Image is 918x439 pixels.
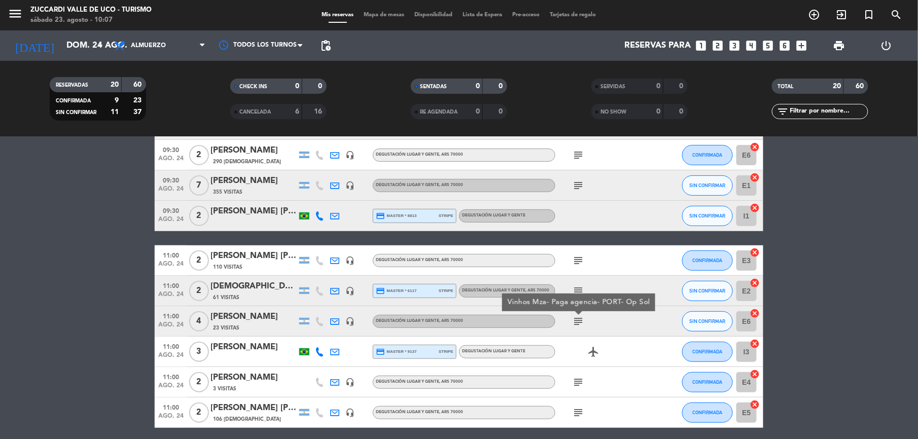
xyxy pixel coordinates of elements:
[462,288,549,292] span: Degustación Lugar y Gente
[750,247,760,258] i: cancel
[8,34,61,57] i: [DATE]
[210,341,297,354] div: [PERSON_NAME]
[656,83,660,90] strong: 0
[319,83,325,90] strong: 0
[777,105,789,118] i: filter_list
[778,39,791,52] i: looks_6
[131,42,166,49] span: Almuerzo
[376,183,463,187] span: Degustación Lugar y Gente
[439,183,463,187] span: , ARS 70000
[158,371,184,382] span: 11:00
[158,143,184,155] span: 09:30
[745,39,758,52] i: looks_4
[880,40,893,52] i: power_settings_new
[439,410,463,414] span: , ARS 70000
[410,12,458,18] span: Disponibilidad
[345,286,355,296] i: headset_mic
[499,108,505,115] strong: 0
[572,254,584,267] i: subject
[189,145,209,165] span: 2
[158,352,184,363] span: ago. 24
[158,204,184,216] span: 09:30
[761,39,774,52] i: looks_5
[189,281,209,301] span: 2
[891,9,903,21] i: search
[750,142,760,152] i: cancel
[833,83,841,90] strong: 20
[750,399,760,410] i: cancel
[210,280,297,293] div: [DEMOGRAPHIC_DATA] DA [PERSON_NAME]
[682,403,733,423] button: CONFIRMADA
[158,321,184,333] span: ago. 24
[295,83,299,90] strong: 0
[750,278,760,288] i: cancel
[376,153,463,157] span: Degustación Lugar y Gente
[439,380,463,384] span: , ARS 70000
[458,12,508,18] span: Lista de Espera
[508,297,650,308] div: Vinhos Mza- Paga agencia- PORT- Op Sol
[680,83,686,90] strong: 0
[693,349,723,354] span: CONFIRMADA
[682,281,733,301] button: SIN CONFIRMAR
[213,294,239,302] span: 61 Visitas
[680,108,686,115] strong: 0
[376,347,385,356] i: credit_card
[158,401,184,413] span: 11:00
[863,9,875,21] i: turned_in_not
[833,40,845,52] span: print
[213,158,281,166] span: 290 [DEMOGRAPHIC_DATA]
[750,203,760,213] i: cancel
[682,311,733,332] button: SIN CONFIRMAR
[189,206,209,226] span: 2
[572,376,584,388] i: subject
[189,403,209,423] span: 2
[656,108,660,115] strong: 0
[345,181,355,190] i: headset_mic
[682,175,733,196] button: SIN CONFIRMAR
[795,39,808,52] i: add_box
[476,108,480,115] strong: 0
[158,155,184,167] span: ago. 24
[320,40,332,52] span: pending_actions
[545,12,602,18] span: Tarjetas de regalo
[693,152,723,158] span: CONFIRMADA
[587,346,599,358] i: airplanemode_active
[376,211,385,221] i: credit_card
[693,379,723,385] span: CONFIRMADA
[624,41,691,51] span: Reservas para
[439,153,463,157] span: , ARS 70000
[210,310,297,323] div: [PERSON_NAME]
[778,84,794,89] span: TOTAL
[525,288,549,292] span: , ARS 70000
[694,39,708,52] i: looks_one
[189,175,209,196] span: 7
[572,179,584,192] i: subject
[682,145,733,165] button: CONFIRMADA
[376,286,417,296] span: master * 6117
[56,83,88,88] span: RESERVADAS
[158,261,184,272] span: ago. 24
[863,30,910,61] div: LOG OUT
[711,39,724,52] i: looks_two
[682,250,733,271] button: CONFIRMADA
[439,319,463,323] span: , ARS 70000
[728,39,741,52] i: looks_3
[750,172,760,182] i: cancel
[239,84,267,89] span: CHECK INS
[314,108,325,115] strong: 16
[836,9,848,21] i: exit_to_app
[30,5,152,15] div: Zuccardi Valle de Uco - Turismo
[158,279,184,291] span: 11:00
[376,211,417,221] span: master * 8813
[439,258,463,262] span: , ARS 70000
[572,315,584,327] i: subject
[750,339,760,349] i: cancel
[317,12,359,18] span: Mis reservas
[808,9,821,21] i: add_circle_outline
[213,415,281,423] span: 106 [DEMOGRAPHIC_DATA]
[856,83,866,90] strong: 60
[376,380,463,384] span: Degustación Lugar y Gente
[213,385,236,393] span: 3 Visitas
[158,382,184,394] span: ago. 24
[239,109,271,115] span: CANCELADA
